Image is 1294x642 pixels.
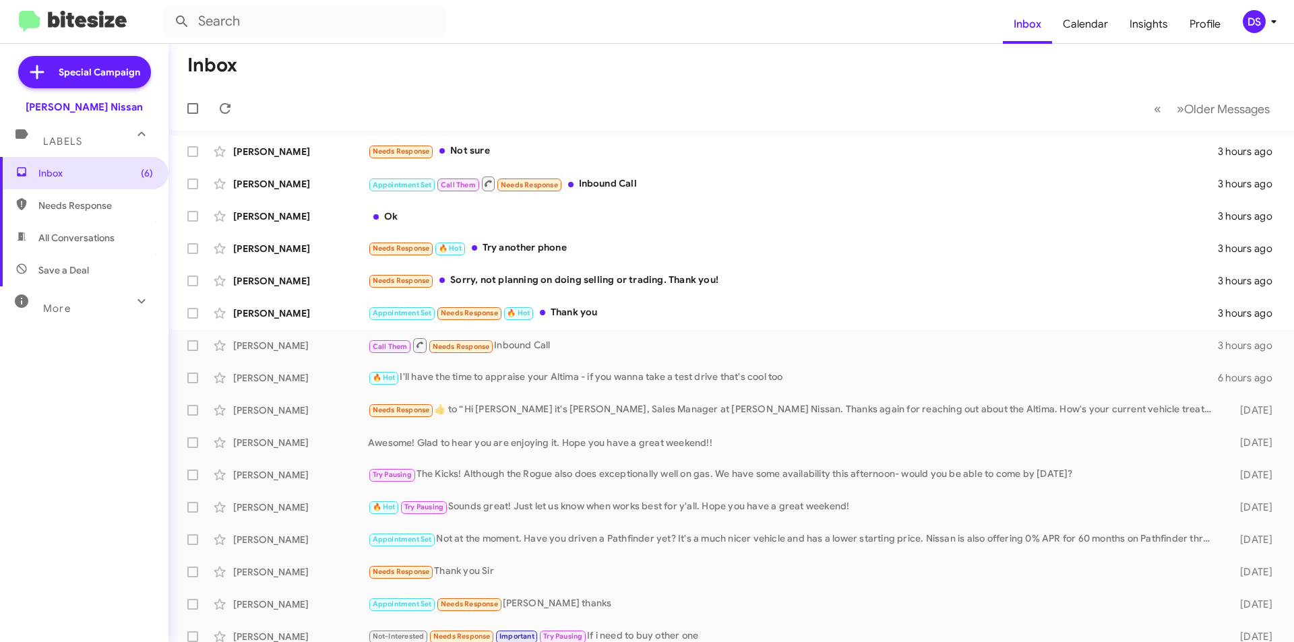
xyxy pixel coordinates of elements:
[373,503,396,511] span: 🔥 Hot
[501,181,558,189] span: Needs Response
[233,274,368,288] div: [PERSON_NAME]
[507,309,530,317] span: 🔥 Hot
[233,210,368,223] div: [PERSON_NAME]
[368,240,1218,256] div: Try another phone
[233,177,368,191] div: [PERSON_NAME]
[368,273,1218,288] div: Sorry, not planning on doing selling or trading. Thank you!
[1219,501,1283,514] div: [DATE]
[373,600,432,608] span: Appointment Set
[1146,95,1169,123] button: Previous
[1218,274,1283,288] div: 3 hours ago
[233,145,368,158] div: [PERSON_NAME]
[368,337,1218,354] div: Inbound Call
[368,467,1219,482] div: The Kicks! Although the Rogue also does exceptionally well on gas. We have some availability this...
[233,565,368,579] div: [PERSON_NAME]
[373,373,396,382] span: 🔥 Hot
[373,406,430,414] span: Needs Response
[368,532,1219,547] div: Not at the moment. Have you driven a Pathfinder yet? It's a much nicer vehicle and has a lower st...
[373,147,430,156] span: Needs Response
[543,632,582,641] span: Try Pausing
[1219,436,1283,449] div: [DATE]
[187,55,237,76] h1: Inbox
[373,632,425,641] span: Not-Interested
[1219,468,1283,482] div: [DATE]
[1169,95,1278,123] button: Next
[1218,177,1283,191] div: 3 hours ago
[1052,5,1119,44] a: Calendar
[441,181,476,189] span: Call Them
[26,100,143,114] div: [PERSON_NAME] Nissan
[368,499,1219,515] div: Sounds great! Just let us know when works best for y'all. Hope you have a great weekend!
[368,564,1219,579] div: Thank you Sir
[233,339,368,352] div: [PERSON_NAME]
[233,533,368,546] div: [PERSON_NAME]
[18,56,151,88] a: Special Campaign
[1219,533,1283,546] div: [DATE]
[38,263,89,277] span: Save a Deal
[1218,145,1283,158] div: 3 hours ago
[163,5,446,38] input: Search
[233,501,368,514] div: [PERSON_NAME]
[368,175,1218,192] div: Inbound Call
[233,307,368,320] div: [PERSON_NAME]
[499,632,534,641] span: Important
[1179,5,1231,44] a: Profile
[1218,371,1283,385] div: 6 hours ago
[373,342,408,351] span: Call Them
[1219,598,1283,611] div: [DATE]
[1119,5,1179,44] a: Insights
[1154,100,1161,117] span: «
[1219,565,1283,579] div: [DATE]
[233,468,368,482] div: [PERSON_NAME]
[1184,102,1270,117] span: Older Messages
[368,143,1218,159] div: Not sure
[373,567,430,576] span: Needs Response
[1177,100,1184,117] span: »
[38,166,153,180] span: Inbox
[373,470,412,479] span: Try Pausing
[368,596,1219,612] div: [PERSON_NAME] thanks
[233,598,368,611] div: [PERSON_NAME]
[368,370,1218,385] div: I'll have the time to appraise your Altima - if you wanna take a test drive that's cool too
[439,244,462,253] span: 🔥 Hot
[38,231,115,245] span: All Conversations
[1231,10,1279,33] button: DS
[1218,242,1283,255] div: 3 hours ago
[441,309,498,317] span: Needs Response
[373,276,430,285] span: Needs Response
[1003,5,1052,44] a: Inbox
[1243,10,1266,33] div: DS
[368,436,1219,449] div: Awesome! Glad to hear you are enjoying it. Hope you have a great weekend!!
[373,181,432,189] span: Appointment Set
[233,404,368,417] div: [PERSON_NAME]
[441,600,498,608] span: Needs Response
[233,436,368,449] div: [PERSON_NAME]
[233,242,368,255] div: [PERSON_NAME]
[59,65,140,79] span: Special Campaign
[368,402,1219,418] div: ​👍​ to “ Hi [PERSON_NAME] it's [PERSON_NAME], Sales Manager at [PERSON_NAME] Nissan. Thanks again...
[43,302,71,315] span: More
[433,342,490,351] span: Needs Response
[233,371,368,385] div: [PERSON_NAME]
[1146,95,1278,123] nav: Page navigation example
[373,244,430,253] span: Needs Response
[1219,404,1283,417] div: [DATE]
[373,309,432,317] span: Appointment Set
[38,199,153,212] span: Needs Response
[141,166,153,180] span: (6)
[373,535,432,544] span: Appointment Set
[43,135,82,148] span: Labels
[433,632,491,641] span: Needs Response
[1218,210,1283,223] div: 3 hours ago
[1218,307,1283,320] div: 3 hours ago
[368,305,1218,321] div: Thank you
[368,210,1218,223] div: Ok
[1218,339,1283,352] div: 3 hours ago
[404,503,443,511] span: Try Pausing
